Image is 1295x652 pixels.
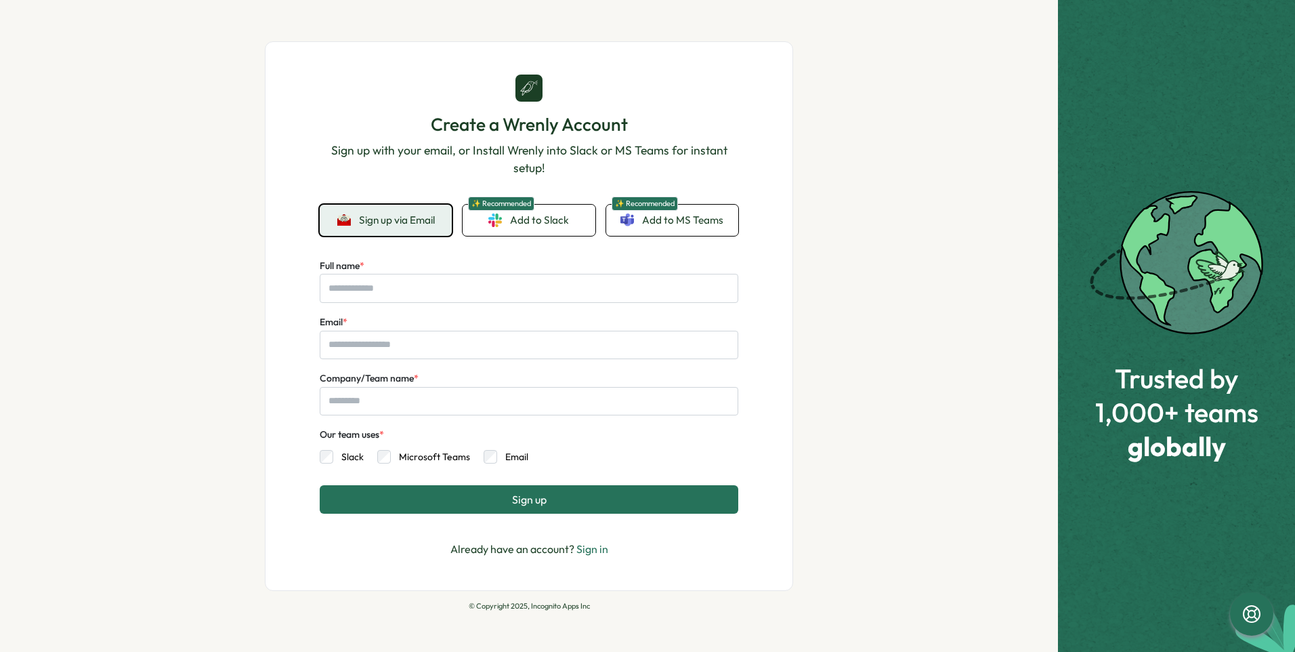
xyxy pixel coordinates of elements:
[612,197,678,211] span: ✨ Recommended
[512,493,547,506] span: Sign up
[320,371,419,386] label: Company/Team name
[359,214,435,226] span: Sign up via Email
[265,602,793,611] p: © Copyright 2025, Incognito Apps Inc
[642,213,723,228] span: Add to MS Teams
[468,197,534,211] span: ✨ Recommended
[320,315,347,330] label: Email
[1095,431,1258,461] span: globally
[320,485,738,514] button: Sign up
[463,205,595,236] a: ✨ RecommendedAdd to Slack
[1095,363,1258,393] span: Trusted by
[320,205,452,236] button: Sign up via Email
[320,113,738,136] h1: Create a Wrenly Account
[333,450,364,464] label: Slack
[450,541,608,558] p: Already have an account?
[391,450,470,464] label: Microsoft Teams
[320,142,738,178] p: Sign up with your email, or Install Wrenly into Slack or MS Teams for instant setup!
[320,428,384,443] div: Our team uses
[1095,397,1258,427] span: 1,000+ teams
[497,450,528,464] label: Email
[320,259,364,274] label: Full name
[606,205,738,236] a: ✨ RecommendedAdd to MS Teams
[510,213,569,228] span: Add to Slack
[576,542,608,556] a: Sign in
